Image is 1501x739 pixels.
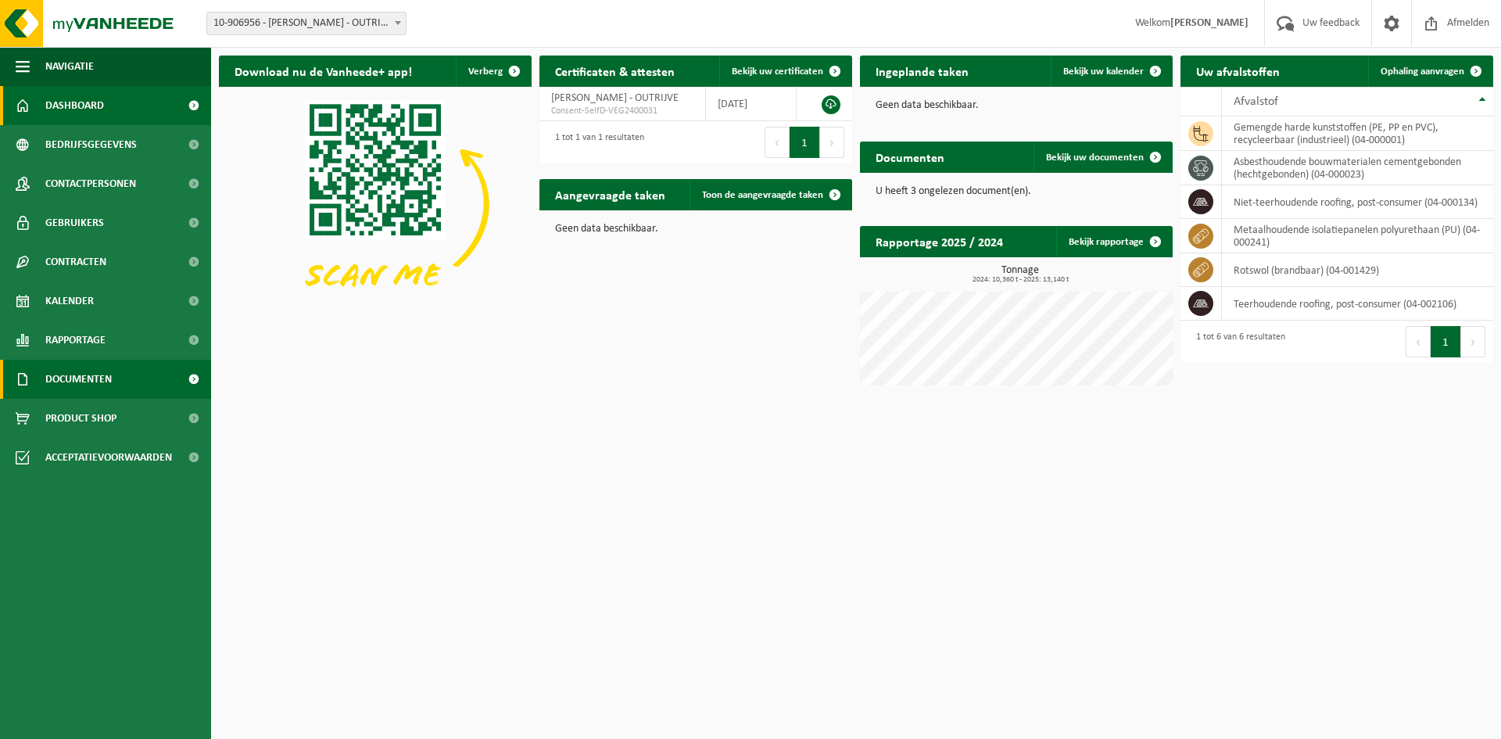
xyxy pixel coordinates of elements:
[765,127,790,158] button: Previous
[876,186,1157,197] p: U heeft 3 ongelezen document(en).
[1406,326,1431,357] button: Previous
[1063,66,1144,77] span: Bekijk uw kalender
[1222,253,1493,287] td: rotswol (brandbaar) (04-001429)
[860,142,960,172] h2: Documenten
[551,105,693,117] span: Consent-SelfD-VEG2400031
[539,179,681,210] h2: Aangevraagde taken
[1222,117,1493,151] td: gemengde harde kunststoffen (PE, PP en PVC), recycleerbaar (industrieel) (04-000001)
[45,242,106,282] span: Contracten
[690,179,851,210] a: Toon de aangevraagde taken
[456,56,530,87] button: Verberg
[702,190,823,200] span: Toon de aangevraagde taken
[45,47,94,86] span: Navigatie
[860,56,984,86] h2: Ingeplande taken
[860,226,1019,256] h2: Rapportage 2025 / 2024
[876,100,1157,111] p: Geen data beschikbaar.
[45,399,116,438] span: Product Shop
[45,125,137,164] span: Bedrijfsgegevens
[1222,287,1493,321] td: teerhoudende roofing, post-consumer (04-002106)
[206,12,407,35] span: 10-906956 - STEVEN MAES - OUTRIJVE
[790,127,820,158] button: 1
[820,127,844,158] button: Next
[1051,56,1171,87] a: Bekijk uw kalender
[45,86,104,125] span: Dashboard
[45,164,136,203] span: Contactpersonen
[719,56,851,87] a: Bekijk uw certificaten
[868,265,1173,284] h3: Tonnage
[1222,219,1493,253] td: metaalhoudende isolatiepanelen polyurethaan (PU) (04-000241)
[219,87,532,321] img: Download de VHEPlus App
[555,224,836,235] p: Geen data beschikbaar.
[1368,56,1492,87] a: Ophaling aanvragen
[45,282,94,321] span: Kalender
[868,276,1173,284] span: 2024: 10,360 t - 2025: 13,140 t
[45,203,104,242] span: Gebruikers
[1034,142,1171,173] a: Bekijk uw documenten
[219,56,428,86] h2: Download nu de Vanheede+ app!
[207,13,406,34] span: 10-906956 - STEVEN MAES - OUTRIJVE
[1222,151,1493,185] td: asbesthoudende bouwmaterialen cementgebonden (hechtgebonden) (04-000023)
[1188,325,1285,359] div: 1 tot 6 van 6 resultaten
[547,125,644,160] div: 1 tot 1 van 1 resultaten
[1046,152,1144,163] span: Bekijk uw documenten
[45,321,106,360] span: Rapportage
[45,360,112,399] span: Documenten
[1180,56,1295,86] h2: Uw afvalstoffen
[1170,17,1248,29] strong: [PERSON_NAME]
[732,66,823,77] span: Bekijk uw certificaten
[1056,226,1171,257] a: Bekijk rapportage
[539,56,690,86] h2: Certificaten & attesten
[468,66,503,77] span: Verberg
[45,438,172,477] span: Acceptatievoorwaarden
[1431,326,1461,357] button: 1
[551,92,679,104] span: [PERSON_NAME] - OUTRIJVE
[706,87,797,121] td: [DATE]
[1461,326,1485,357] button: Next
[1381,66,1464,77] span: Ophaling aanvragen
[1234,95,1278,108] span: Afvalstof
[1222,185,1493,219] td: niet-teerhoudende roofing, post-consumer (04-000134)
